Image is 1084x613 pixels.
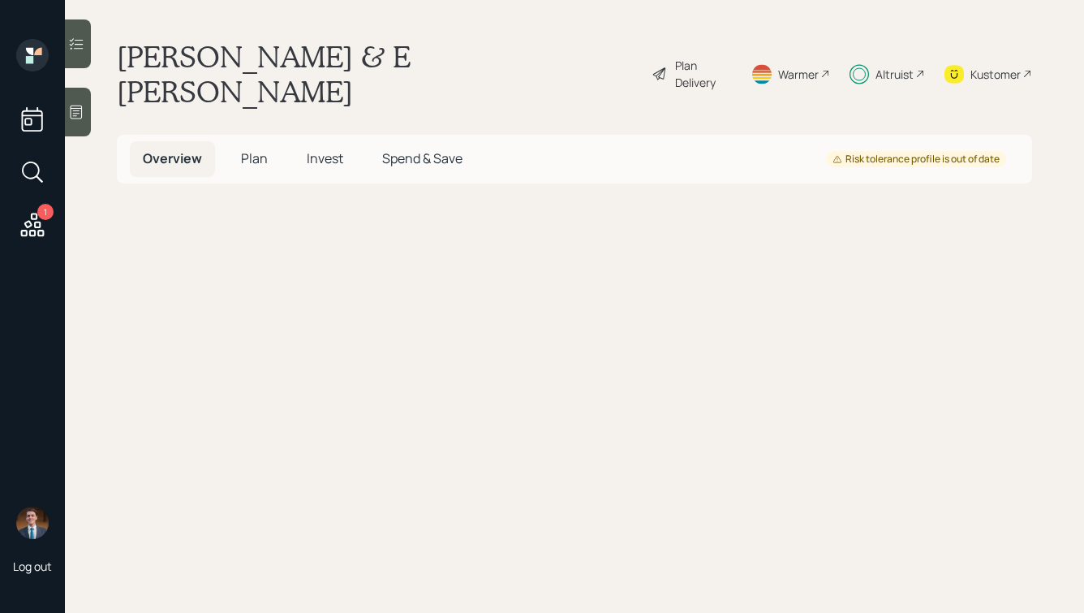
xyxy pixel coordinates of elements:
div: 1 [37,204,54,220]
span: Plan [241,149,268,167]
div: Kustomer [970,66,1021,83]
div: Plan Delivery [675,57,731,91]
div: Log out [13,559,52,574]
div: Altruist [875,66,914,83]
span: Overview [143,149,202,167]
img: hunter_neumayer.jpg [16,507,49,539]
div: Risk tolerance profile is out of date [832,153,1000,166]
div: Warmer [778,66,819,83]
h1: [PERSON_NAME] & E [PERSON_NAME] [117,39,639,109]
span: Spend & Save [382,149,462,167]
span: Invest [307,149,343,167]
